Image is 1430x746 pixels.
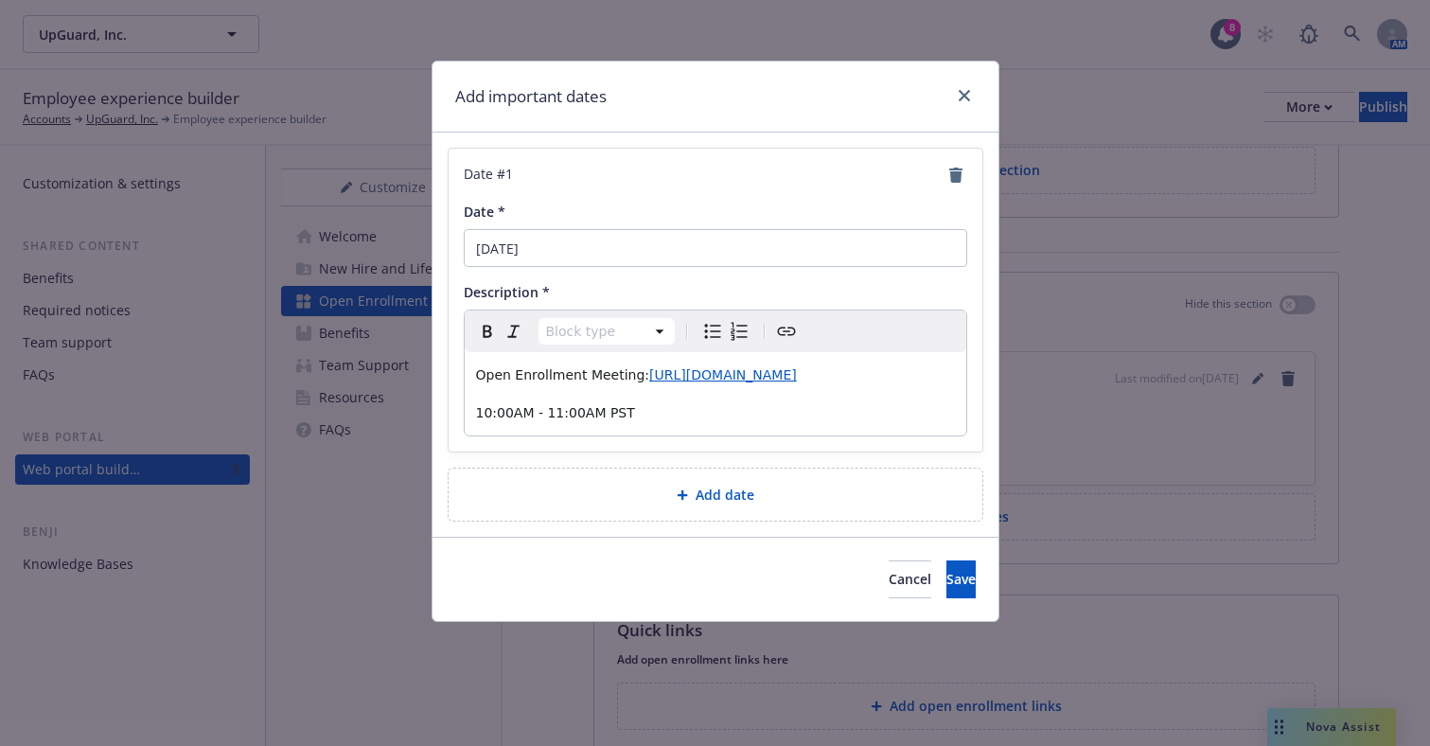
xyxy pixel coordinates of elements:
span: 10:00AM - 11:00AM PST [476,405,635,420]
span: Description * [464,283,550,301]
input: Add date here [464,229,967,267]
span: Cancel [889,570,931,588]
button: Italic [501,318,527,345]
span: Save [946,570,976,588]
a: remove [945,164,967,186]
button: Numbered list [726,318,752,345]
h1: Add important dates [455,84,607,109]
div: editable markdown [465,352,966,435]
button: Save [946,560,976,598]
a: close [953,84,976,107]
div: Add date [448,468,983,522]
span: Date # 1 [464,164,513,186]
div: toggle group [699,318,752,345]
button: Bold [474,318,501,345]
span: Open Enrollment Meeting: [476,367,650,382]
button: Block type [538,318,675,345]
span: Add date [696,485,754,505]
a: [URL][DOMAIN_NAME] [649,367,797,382]
button: Create link [773,318,800,345]
span: Date * [464,203,505,221]
button: Bulleted list [699,318,726,345]
button: Cancel [889,560,931,598]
